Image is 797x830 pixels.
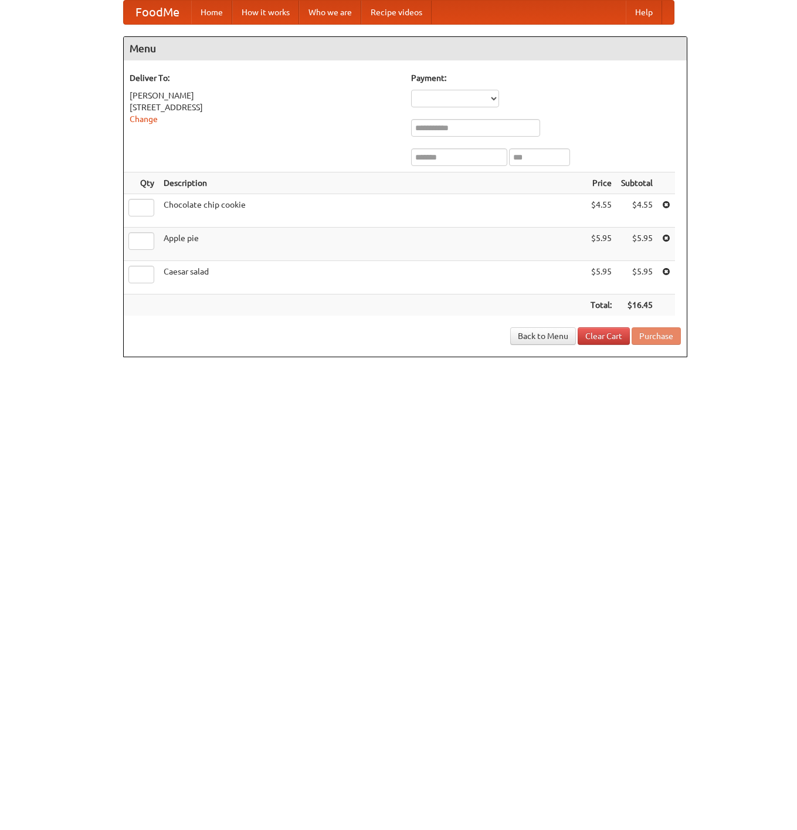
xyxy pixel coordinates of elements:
[159,228,586,261] td: Apple pie
[299,1,361,24] a: Who we are
[586,172,616,194] th: Price
[361,1,432,24] a: Recipe videos
[616,228,657,261] td: $5.95
[124,37,687,60] h4: Menu
[411,72,681,84] h5: Payment:
[510,327,576,345] a: Back to Menu
[586,261,616,294] td: $5.95
[130,114,158,124] a: Change
[616,294,657,316] th: $16.45
[159,194,586,228] td: Chocolate chip cookie
[159,261,586,294] td: Caesar salad
[616,194,657,228] td: $4.55
[616,261,657,294] td: $5.95
[130,72,399,84] h5: Deliver To:
[124,1,191,24] a: FoodMe
[124,172,159,194] th: Qty
[191,1,232,24] a: Home
[632,327,681,345] button: Purchase
[626,1,662,24] a: Help
[586,294,616,316] th: Total:
[586,194,616,228] td: $4.55
[616,172,657,194] th: Subtotal
[130,90,399,101] div: [PERSON_NAME]
[578,327,630,345] a: Clear Cart
[232,1,299,24] a: How it works
[130,101,399,113] div: [STREET_ADDRESS]
[586,228,616,261] td: $5.95
[159,172,586,194] th: Description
